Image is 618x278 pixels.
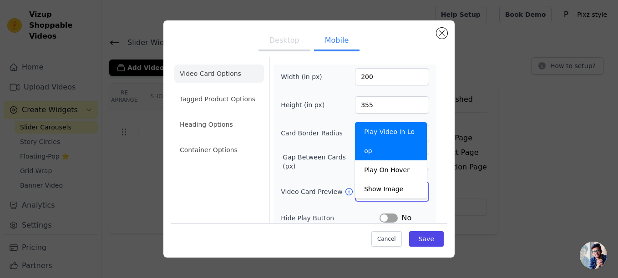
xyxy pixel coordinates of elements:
button: Desktop [258,31,310,51]
button: Cancel [371,231,402,247]
label: Gap Between Cards (px) [283,153,358,171]
label: Video Card Preview [281,187,344,196]
button: Save [409,231,444,247]
button: Mobile [314,31,360,51]
li: Tagged Product Options [174,90,264,108]
label: Card Border Radius [281,129,343,138]
label: Width (in px) [281,72,330,81]
button: Close modal [436,28,447,39]
li: Container Options [174,141,264,159]
div: Show Image [355,179,427,199]
label: Hide Play Button [281,213,380,223]
div: Play Video In Loop [355,122,427,160]
div: Chat abierto [580,242,607,269]
li: Heading Options [174,115,264,134]
span: No [401,213,411,223]
div: Play On Hover [355,160,427,179]
label: Height (in px) [281,100,330,109]
li: Video Card Options [174,65,264,83]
